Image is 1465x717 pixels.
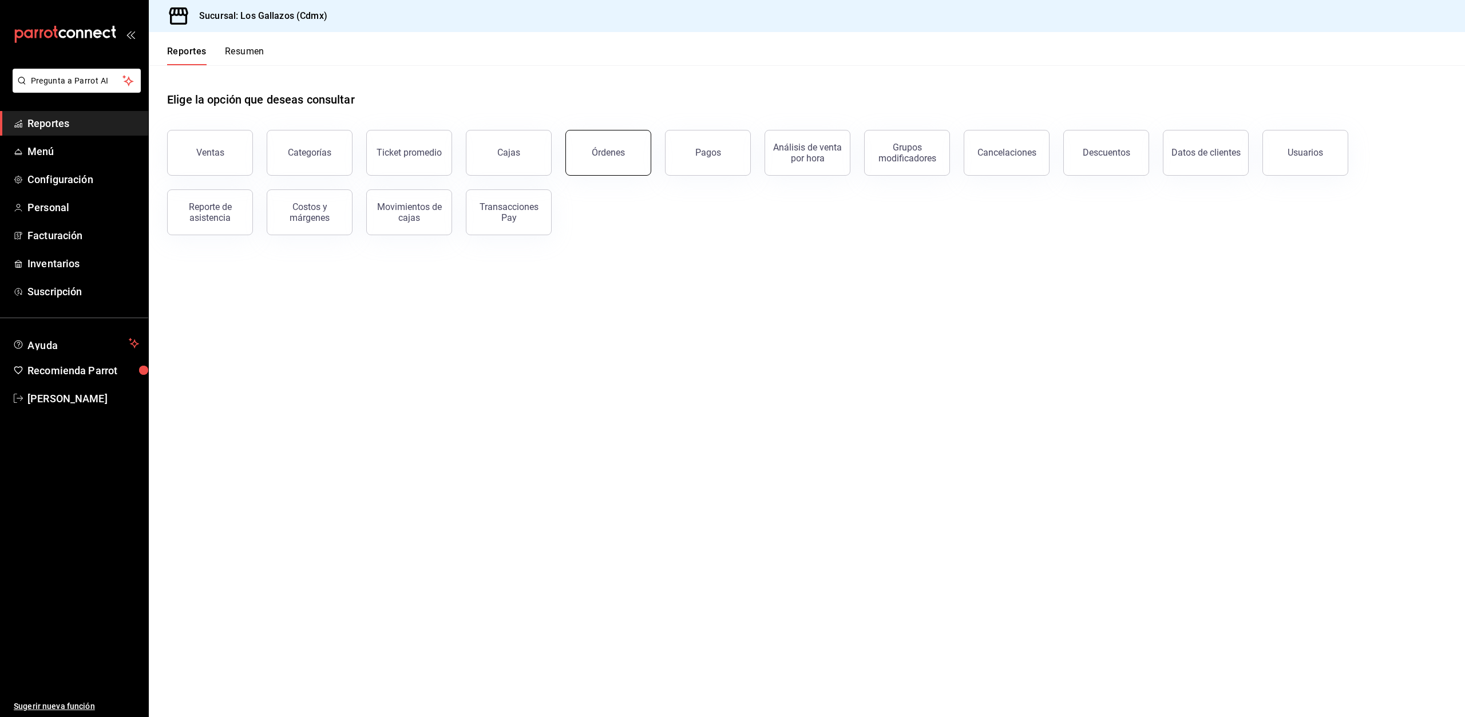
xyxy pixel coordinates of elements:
[964,130,1050,176] button: Cancelaciones
[27,391,139,406] span: [PERSON_NAME]
[1171,147,1241,158] div: Datos de clientes
[1288,147,1323,158] div: Usuarios
[8,83,141,95] a: Pregunta a Parrot AI
[225,46,264,65] button: Resumen
[167,46,207,65] button: Reportes
[267,130,353,176] button: Categorías
[167,130,253,176] button: Ventas
[473,201,544,223] div: Transacciones Pay
[190,9,327,23] h3: Sucursal: Los Gallazos (Cdmx)
[772,142,843,164] div: Análisis de venta por hora
[27,228,139,243] span: Facturación
[196,147,224,158] div: Ventas
[27,284,139,299] span: Suscripción
[765,130,850,176] button: Análisis de venta por hora
[175,201,246,223] div: Reporte de asistencia
[864,130,950,176] button: Grupos modificadores
[1083,147,1130,158] div: Descuentos
[377,147,442,158] div: Ticket promedio
[167,46,264,65] div: navigation tabs
[126,30,135,39] button: open_drawer_menu
[366,189,452,235] button: Movimientos de cajas
[466,189,552,235] button: Transacciones Pay
[592,147,625,158] div: Órdenes
[27,256,139,271] span: Inventarios
[1262,130,1348,176] button: Usuarios
[27,200,139,215] span: Personal
[1063,130,1149,176] button: Descuentos
[27,144,139,159] span: Menú
[27,336,124,350] span: Ayuda
[27,116,139,131] span: Reportes
[14,700,139,712] span: Sugerir nueva función
[13,69,141,93] button: Pregunta a Parrot AI
[274,201,345,223] div: Costos y márgenes
[977,147,1036,158] div: Cancelaciones
[27,172,139,187] span: Configuración
[695,147,721,158] div: Pagos
[872,142,943,164] div: Grupos modificadores
[366,130,452,176] button: Ticket promedio
[27,363,139,378] span: Recomienda Parrot
[665,130,751,176] button: Pagos
[267,189,353,235] button: Costos y márgenes
[497,146,521,160] div: Cajas
[466,130,552,176] a: Cajas
[1163,130,1249,176] button: Datos de clientes
[167,189,253,235] button: Reporte de asistencia
[288,147,331,158] div: Categorías
[31,75,123,87] span: Pregunta a Parrot AI
[565,130,651,176] button: Órdenes
[374,201,445,223] div: Movimientos de cajas
[167,91,355,108] h1: Elige la opción que deseas consultar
